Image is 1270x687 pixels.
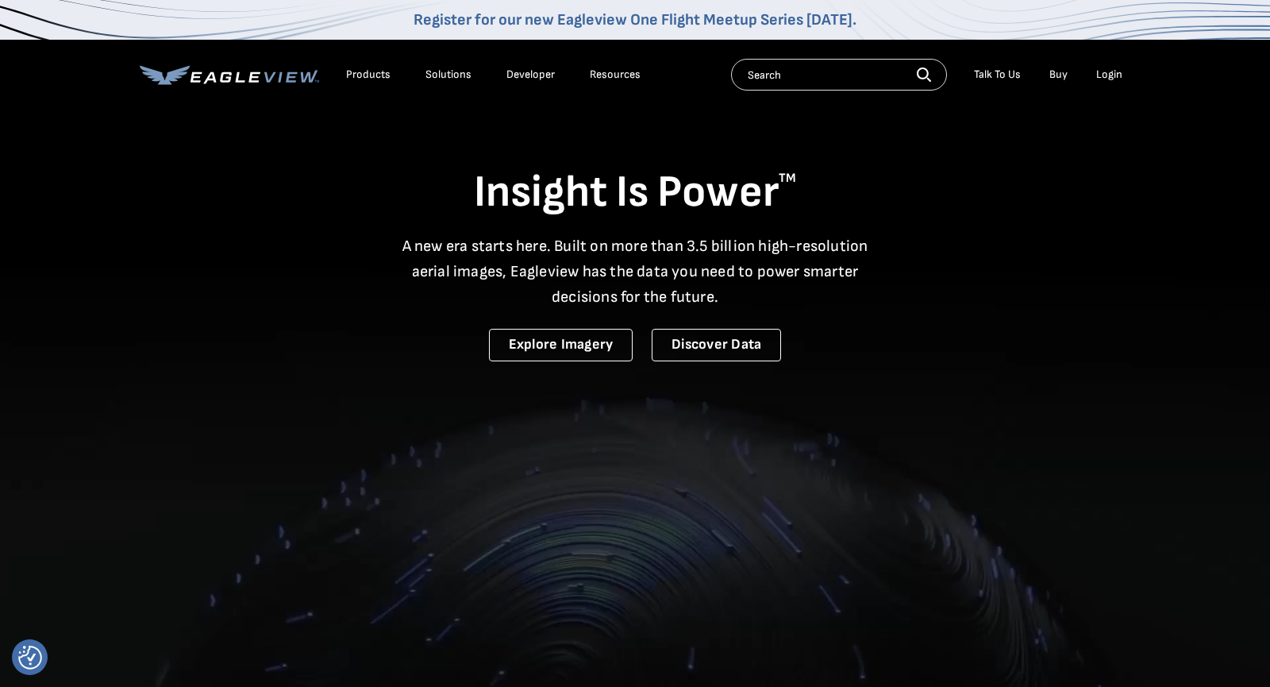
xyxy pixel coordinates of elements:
[1049,68,1068,82] a: Buy
[425,68,471,82] div: Solutions
[18,646,42,670] button: Consent Preferences
[346,68,391,82] div: Products
[414,10,856,29] a: Register for our new Eagleview One Flight Meetup Series [DATE].
[506,68,555,82] a: Developer
[652,329,781,361] a: Discover Data
[140,165,1130,221] h1: Insight Is Power
[731,59,947,91] input: Search
[18,646,42,670] img: Revisit consent button
[392,234,878,310] p: A new era starts here. Built on more than 3.5 billion high-resolution aerial images, Eagleview ha...
[779,171,796,186] sup: TM
[489,329,633,361] a: Explore Imagery
[1096,68,1122,82] div: Login
[974,68,1021,82] div: Talk To Us
[590,68,641,82] div: Resources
